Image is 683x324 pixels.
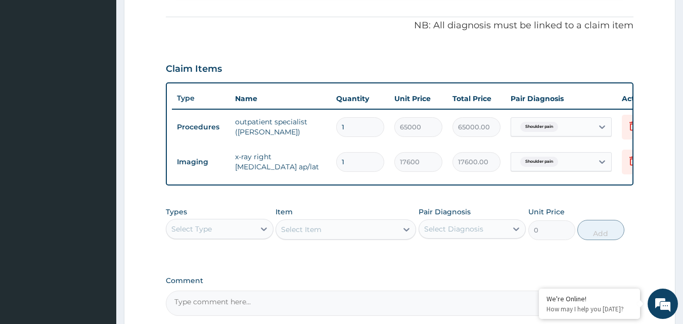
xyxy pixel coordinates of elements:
[166,5,190,29] div: Minimize live chat window
[166,19,634,32] p: NB: All diagnosis must be linked to a claim item
[230,112,331,142] td: outpatient specialist ([PERSON_NAME])
[230,147,331,177] td: x-ray right [MEDICAL_DATA] ap/lat
[166,64,222,75] h3: Claim Items
[276,207,293,217] label: Item
[166,208,187,216] label: Types
[547,305,632,313] p: How may I help you today?
[617,88,667,109] th: Actions
[172,118,230,136] td: Procedures
[547,294,632,303] div: We're Online!
[447,88,506,109] th: Total Price
[577,220,624,240] button: Add
[528,207,565,217] label: Unit Price
[419,207,471,217] label: Pair Diagnosis
[520,157,558,167] span: Shoulder pain
[172,153,230,171] td: Imaging
[53,57,170,70] div: Chat with us now
[166,276,634,285] label: Comment
[424,224,483,234] div: Select Diagnosis
[172,89,230,108] th: Type
[520,122,558,132] span: Shoulder pain
[331,88,389,109] th: Quantity
[506,88,617,109] th: Pair Diagnosis
[389,88,447,109] th: Unit Price
[171,224,212,234] div: Select Type
[59,98,140,200] span: We're online!
[19,51,41,76] img: d_794563401_company_1708531726252_794563401
[230,88,331,109] th: Name
[5,216,193,252] textarea: Type your message and hit 'Enter'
